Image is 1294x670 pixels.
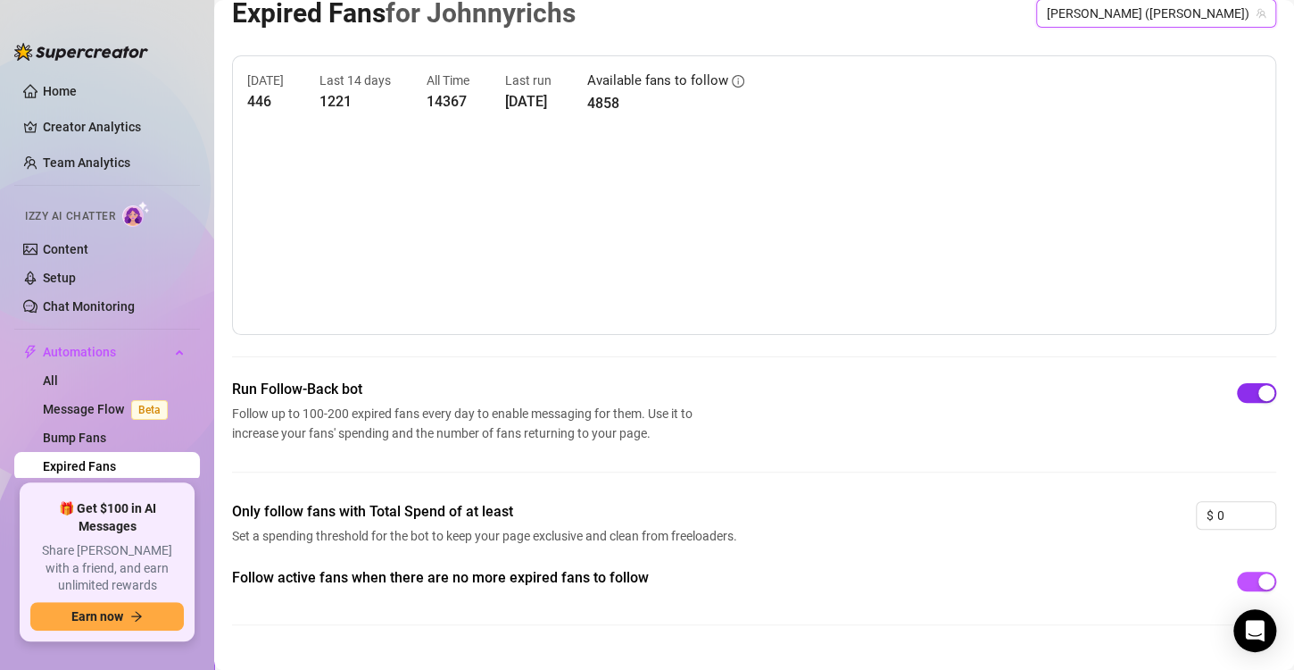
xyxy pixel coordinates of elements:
[25,208,115,225] span: Izzy AI Chatter
[130,610,143,623] span: arrow-right
[14,43,148,61] img: logo-BBDzfeDw.svg
[43,299,135,314] a: Chat Monitoring
[232,567,742,589] span: Follow active fans when there are no more expired fans to follow
[71,609,123,624] span: Earn now
[319,71,391,90] article: Last 14 days
[232,379,700,400] span: Run Follow-Back bot
[43,431,106,445] a: Bump Fans
[43,402,175,416] a: Message FlowBeta
[587,92,744,114] article: 4858
[427,90,469,113] article: 14367
[131,400,168,420] span: Beta
[43,84,77,98] a: Home
[43,373,58,388] a: All
[505,71,552,90] article: Last run
[1217,502,1275,529] input: 0.00
[247,90,284,113] article: 446
[23,345,37,359] span: thunderbolt
[43,338,170,366] span: Automations
[43,271,76,285] a: Setup
[232,501,742,523] span: Only follow fans with Total Spend of at least
[1256,8,1266,19] span: team
[30,500,184,535] span: 🎁 Get $100 in AI Messages
[319,90,391,113] article: 1221
[1233,609,1276,652] div: Open Intercom Messenger
[427,71,469,90] article: All Time
[43,459,116,473] a: Expired Fans
[122,201,150,227] img: AI Chatter
[43,113,186,141] a: Creator Analytics
[232,404,700,443] span: Follow up to 100-200 expired fans every day to enable messaging for them. Use it to increase your...
[43,155,130,170] a: Team Analytics
[587,71,728,92] article: Available fans to follow
[30,542,184,595] span: Share [PERSON_NAME] with a friend, and earn unlimited rewards
[232,526,742,546] span: Set a spending threshold for the bot to keep your page exclusive and clean from freeloaders.
[43,242,88,256] a: Content
[247,71,284,90] article: [DATE]
[732,75,744,88] span: info-circle
[30,602,184,631] button: Earn nowarrow-right
[505,90,552,113] article: [DATE]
